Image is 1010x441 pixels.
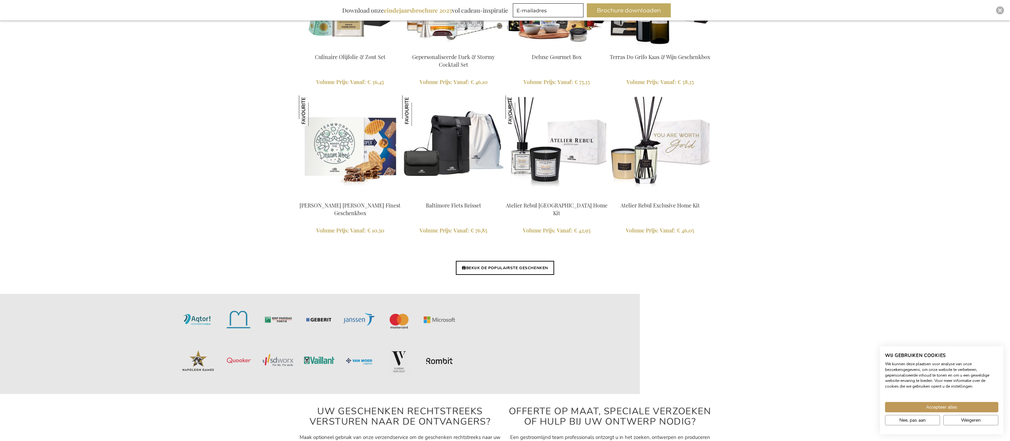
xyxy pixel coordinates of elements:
[420,227,452,234] span: Volume Prijs:
[505,95,536,126] img: Atelier Rebul Istanbul Home Kit
[350,78,366,85] span: Vanaf
[610,53,710,60] a: Terras Do Grifo Kaas & Wijn Geschenkbox
[508,406,712,427] h2: OFFERTE OP MAAT, SPECIALE VERZOEKEN OF HULP BIJ UW ONTWERP NODIG?
[609,193,711,200] a: Atelier Rebul Exclusive Home Kit
[299,95,330,126] img: Jules Destrooper Jules' Finest Geschenkbox
[609,95,711,198] img: Atelier Rebul Exclusive Home Kit
[620,202,700,209] a: Atelier Rebul Exclusive Home Kit
[557,78,573,85] span: Vanaf
[505,227,608,235] a: Volume Prijs: Vanaf € 42,95
[998,8,1002,12] img: Close
[384,6,452,14] b: eindejaarsbrochure 2025
[532,53,581,60] a: Deluxe Gourmet Box
[505,78,608,86] a: Volume Prijs: Vanaf € 75,35
[523,78,556,85] span: Volume Prijs:
[316,227,349,234] span: Volume Prijs:
[315,53,386,60] a: Culinaire Olijfolie & Zout Set
[660,78,676,85] span: Vanaf
[316,78,349,85] span: Volume Prijs:
[885,353,998,359] h2: Wij gebruiken cookies
[899,417,926,424] span: Nee, pas aan
[350,227,366,234] span: Vanaf
[402,95,505,198] img: Baltimore Bike Travel Set
[471,78,488,85] span: € 46,10
[402,45,505,51] a: Personalised Dark & Stormy Cocktail Set
[456,261,554,275] a: BEKIJK DE POPULAIRSTE GESCHENKEN
[299,406,502,427] h2: UW GESCHENKEN RECHTSTREEKS VERSTUREN NAAR DE ONTVANGERS?
[523,227,555,234] span: Volume Prijs:
[505,95,608,198] img: Atelier Rebul Istanbul Home Kit
[626,78,659,85] span: Volume Prijs:
[454,78,469,85] span: Vanaf
[402,227,505,235] a: Volume Prijs: Vanaf € 76,85
[420,78,452,85] span: Volume Prijs:
[471,227,487,234] span: € 76,85
[609,78,711,86] a: Volume Prijs: Vanaf € 38,35
[587,3,671,17] button: Brochure downloaden
[885,361,998,389] p: We kunnen deze plaatsen voor analyse van onze bezoekersgegevens, om onze website te verbeteren, g...
[943,415,998,425] button: Alle cookies weigeren
[299,45,402,51] a: Olive & Salt Culinary Set
[513,3,583,17] input: E-mailadres
[299,78,402,86] a: Volume Prijs: Vanaf € 36,45
[961,417,981,424] span: Weigeren
[299,227,402,235] a: Volume Prijs: Vanaf € 10,50
[402,78,505,86] a: Volume Prijs: Vanaf € 46,10
[402,95,433,126] img: Baltimore Fiets Reisset
[626,227,658,234] span: Volume Prijs:
[677,78,694,85] span: € 38,35
[367,78,384,85] span: € 36,45
[426,202,481,209] a: Baltimore Fiets Reisset
[299,95,402,198] img: Jules Destrooper Jules' Finest Gift Box
[885,415,940,425] button: Pas cookie voorkeuren aan
[454,227,469,234] span: Vanaf
[299,193,402,200] a: Jules Destrooper Jules' Finest Gift Box Jules Destrooper Jules' Finest Geschenkbox
[505,45,608,51] a: ARCA-20055
[513,3,585,19] form: marketing offers and promotions
[402,193,505,200] a: Baltimore Bike Travel Set Baltimore Fiets Reisset
[506,202,607,216] a: Atelier Rebul [GEOGRAPHIC_DATA] Home Kit
[996,6,1004,14] div: Close
[300,202,401,216] a: [PERSON_NAME] [PERSON_NAME] Finest Geschenkbox
[412,53,495,68] a: Gepersonaliseerde Dark & Stormy Cocktail Set
[574,227,590,234] span: € 42,95
[926,404,957,411] span: Accepteer alles
[367,227,384,234] span: € 10,50
[609,227,711,235] a: Volume Prijs: Vanaf € 46,05
[677,227,694,234] span: € 46,05
[660,227,675,234] span: Vanaf
[505,193,608,200] a: Atelier Rebul Istanbul Home Kit Atelier Rebul Istanbul Home Kit
[339,3,511,17] div: Download onze vol cadeau-inspiratie
[609,45,711,51] a: Terras Do Grifo Cheese & Wine Box
[574,78,590,85] span: € 75,35
[557,227,572,234] span: Vanaf
[885,402,998,412] button: Accepteer alle cookies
